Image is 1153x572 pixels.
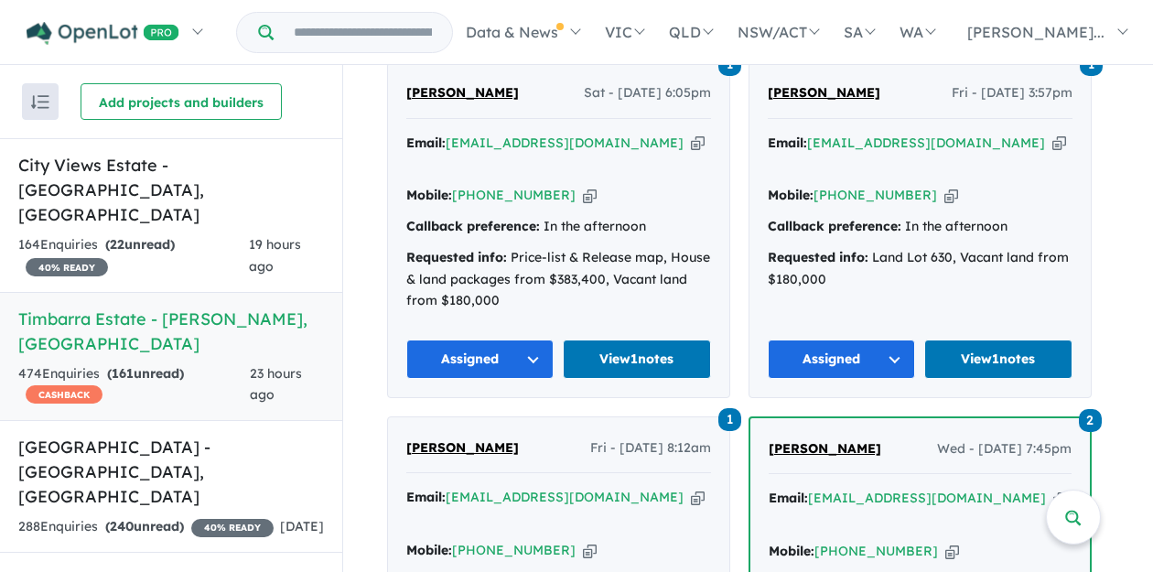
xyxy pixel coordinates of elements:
[406,218,540,234] strong: Callback preference:
[691,134,705,153] button: Copy
[406,439,519,456] span: [PERSON_NAME]
[769,490,808,506] strong: Email:
[18,363,250,407] div: 474 Enquir ies
[1079,409,1102,432] span: 2
[446,135,684,151] a: [EMAIL_ADDRESS][DOMAIN_NAME]
[406,340,555,379] button: Assigned
[452,542,576,558] a: [PHONE_NUMBER]
[768,247,1072,291] div: Land Lot 630, Vacant land from $180,000
[406,489,446,505] strong: Email:
[967,23,1105,41] span: [PERSON_NAME]...
[769,543,814,559] strong: Mobile:
[107,365,184,382] strong: ( unread)
[18,153,324,227] h5: City Views Estate - [GEOGRAPHIC_DATA] , [GEOGRAPHIC_DATA]
[249,236,301,275] span: 19 hours ago
[1052,134,1066,153] button: Copy
[768,82,880,104] a: [PERSON_NAME]
[563,340,711,379] a: View1notes
[583,186,597,205] button: Copy
[718,405,741,430] a: 1
[452,187,576,203] a: [PHONE_NUMBER]
[814,187,937,203] a: [PHONE_NUMBER]
[768,216,1072,238] div: In the afternoon
[406,216,711,238] div: In the afternoon
[937,438,1072,460] span: Wed - [DATE] 7:45pm
[768,218,901,234] strong: Callback preference:
[191,519,274,537] span: 40 % READY
[808,490,1046,506] a: [EMAIL_ADDRESS][DOMAIN_NAME]
[26,385,102,404] span: CASHBACK
[105,236,175,253] strong: ( unread)
[944,186,958,205] button: Copy
[280,518,324,534] span: [DATE]
[590,437,711,459] span: Fri - [DATE] 8:12am
[584,82,711,104] span: Sat - [DATE] 6:05pm
[718,408,741,431] span: 1
[18,435,324,509] h5: [GEOGRAPHIC_DATA] - [GEOGRAPHIC_DATA] , [GEOGRAPHIC_DATA]
[406,437,519,459] a: [PERSON_NAME]
[814,543,938,559] a: [PHONE_NUMBER]
[277,13,448,52] input: Try estate name, suburb, builder or developer
[768,187,814,203] strong: Mobile:
[26,258,108,276] span: 40 % READY
[27,22,179,45] img: Openlot PRO Logo White
[18,516,274,538] div: 288 Enquir ies
[769,438,881,460] a: [PERSON_NAME]
[406,84,519,101] span: [PERSON_NAME]
[18,307,324,356] h5: Timbarra Estate - [PERSON_NAME] , [GEOGRAPHIC_DATA]
[924,340,1072,379] a: View1notes
[406,542,452,558] strong: Mobile:
[446,489,684,505] a: [EMAIL_ADDRESS][DOMAIN_NAME]
[768,249,868,265] strong: Requested info:
[768,135,807,151] strong: Email:
[583,541,597,560] button: Copy
[31,95,49,109] img: sort.svg
[945,542,959,561] button: Copy
[691,488,705,507] button: Copy
[768,84,880,101] span: [PERSON_NAME]
[250,365,302,404] span: 23 hours ago
[105,518,184,534] strong: ( unread)
[112,365,134,382] span: 161
[81,83,282,120] button: Add projects and builders
[406,187,452,203] strong: Mobile:
[1079,406,1102,431] a: 2
[110,236,124,253] span: 22
[952,82,1072,104] span: Fri - [DATE] 3:57pm
[768,340,916,379] button: Assigned
[769,440,881,457] span: [PERSON_NAME]
[406,82,519,104] a: [PERSON_NAME]
[406,135,446,151] strong: Email:
[110,518,134,534] span: 240
[406,247,711,312] div: Price-list & Release map, House & land packages from $383,400, Vacant land from $180,000
[406,249,507,265] strong: Requested info:
[807,135,1045,151] a: [EMAIL_ADDRESS][DOMAIN_NAME]
[18,234,249,278] div: 164 Enquir ies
